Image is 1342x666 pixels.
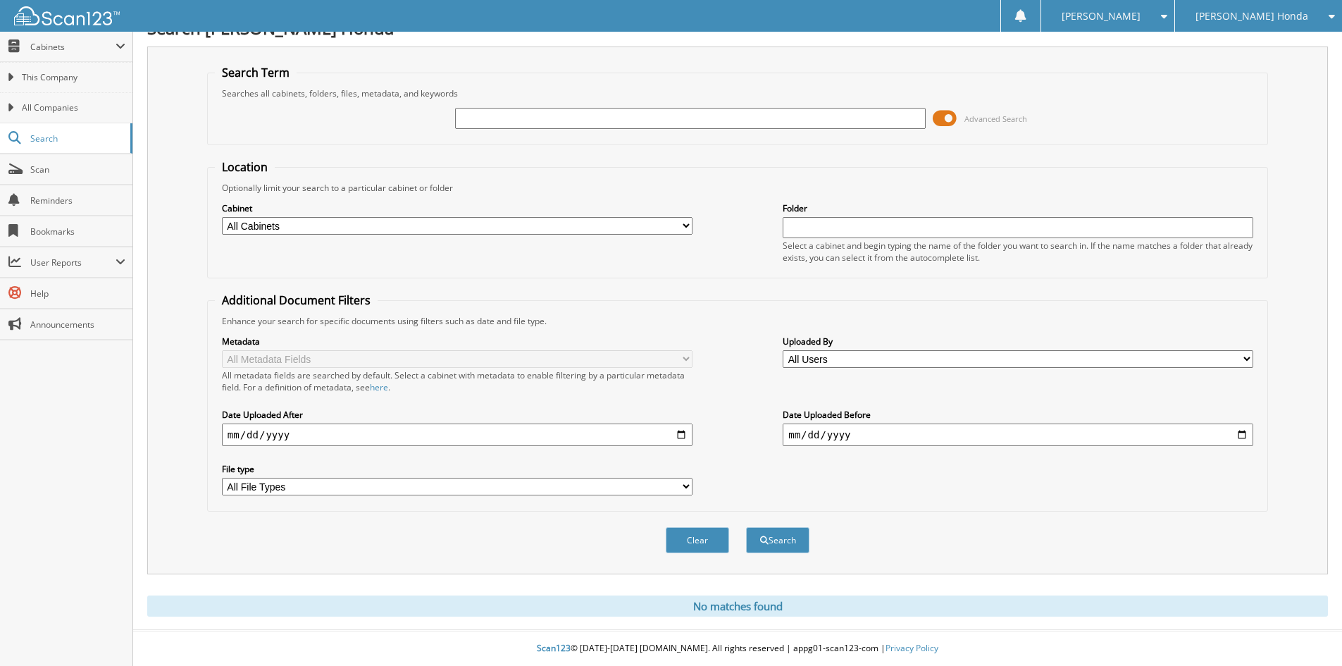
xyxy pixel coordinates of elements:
[783,409,1253,421] label: Date Uploaded Before
[783,424,1253,446] input: end
[783,202,1253,214] label: Folder
[537,642,571,654] span: Scan123
[964,113,1027,124] span: Advanced Search
[30,41,116,53] span: Cabinets
[370,381,388,393] a: here
[222,409,692,421] label: Date Uploaded After
[1195,12,1308,20] span: [PERSON_NAME] Honda
[30,132,123,144] span: Search
[215,292,378,308] legend: Additional Document Filters
[30,257,116,269] span: User Reports
[22,101,125,114] span: All Companies
[215,182,1260,194] div: Optionally limit your search to a particular cabinet or folder
[746,527,809,553] button: Search
[30,164,125,175] span: Scan
[1272,598,1342,666] iframe: Chat Widget
[222,463,692,475] label: File type
[215,65,297,80] legend: Search Term
[783,335,1253,347] label: Uploaded By
[215,87,1260,99] div: Searches all cabinets, folders, files, metadata, and keywords
[22,71,125,84] span: This Company
[886,642,938,654] a: Privacy Policy
[30,319,125,331] span: Announcements
[666,527,729,553] button: Clear
[147,596,1328,617] div: No matches found
[133,631,1342,666] div: © [DATE]-[DATE] [DOMAIN_NAME]. All rights reserved | appg01-scan123-com |
[215,159,275,175] legend: Location
[222,369,692,393] div: All metadata fields are searched by default. Select a cabinet with metadata to enable filtering b...
[222,335,692,347] label: Metadata
[30,195,125,206] span: Reminders
[222,424,692,446] input: start
[14,6,120,25] img: scan123-logo-white.svg
[783,240,1253,264] div: Select a cabinet and begin typing the name of the folder you want to search in. If the name match...
[222,202,692,214] label: Cabinet
[215,315,1260,327] div: Enhance your search for specific documents using filters such as date and file type.
[1062,12,1141,20] span: [PERSON_NAME]
[30,288,125,300] span: Help
[30,226,125,238] span: Bookmarks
